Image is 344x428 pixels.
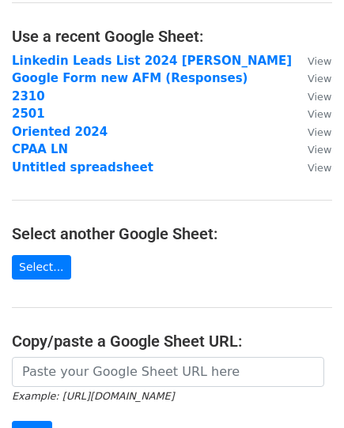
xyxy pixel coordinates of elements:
[12,54,292,68] a: Linkedin Leads List 2024 [PERSON_NAME]
[308,55,331,67] small: View
[265,352,344,428] iframe: Chat Widget
[12,224,332,243] h4: Select another Google Sheet:
[292,125,331,139] a: View
[308,144,331,156] small: View
[292,54,331,68] a: View
[12,125,108,139] a: Oriented 2024
[308,162,331,174] small: View
[12,332,332,351] h4: Copy/paste a Google Sheet URL:
[12,357,324,387] input: Paste your Google Sheet URL here
[12,89,45,103] a: 2310
[12,160,153,175] a: Untitled spreadsheet
[12,27,332,46] h4: Use a recent Google Sheet:
[12,107,45,121] a: 2501
[308,126,331,138] small: View
[308,108,331,120] small: View
[292,89,331,103] a: View
[292,107,331,121] a: View
[292,160,331,175] a: View
[292,71,331,85] a: View
[308,73,331,84] small: View
[12,71,248,85] a: Google Form new AFM (Responses)
[12,255,71,280] a: Select...
[292,142,331,156] a: View
[12,390,174,402] small: Example: [URL][DOMAIN_NAME]
[308,91,331,103] small: View
[12,142,68,156] a: CPAA LN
